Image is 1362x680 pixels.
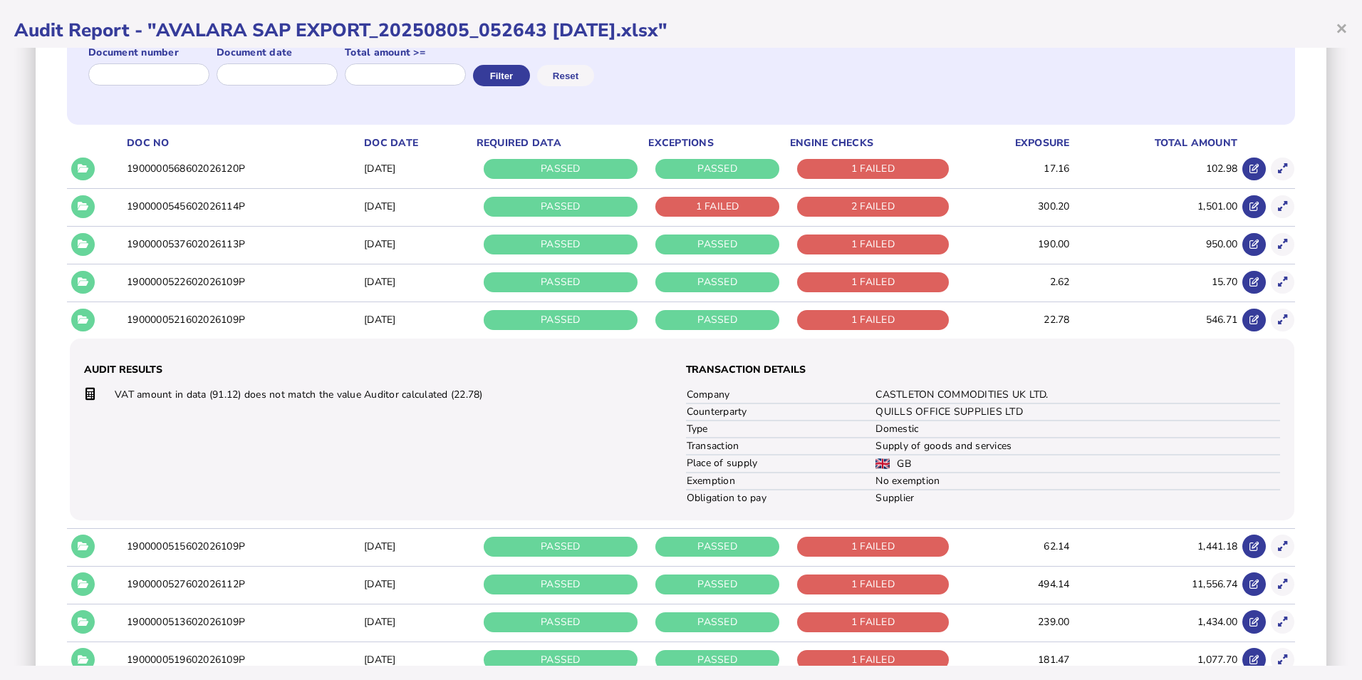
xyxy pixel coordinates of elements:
td: Supplier [875,490,1280,506]
button: Open in advisor [1242,610,1266,634]
div: 300.20 [960,200,1070,214]
td: 1900000568602026120P [124,151,361,187]
div: 1 FAILED [797,650,949,670]
button: Open in advisor [1242,309,1266,332]
button: Show transaction detail [1271,648,1294,671]
div: 1 FAILED [797,575,949,594]
div: PASSED [484,537,638,557]
div: 1 FAILED [797,310,949,330]
button: Details [71,233,95,257]
button: Open in advisor [1242,535,1266,558]
div: PASSED [484,575,638,594]
div: 1 FAILED [797,612,949,632]
td: 1900000515602026109P [124,528,361,565]
td: 1900000519602026109P [124,642,361,678]
div: PASSED [484,272,638,292]
div: PASSED [655,272,779,292]
td: 1900000513602026109P [124,604,361,640]
div: 1 FAILED [655,197,779,217]
img: GB flag [875,458,890,469]
div: PASSED [655,159,779,179]
button: Details [71,158,95,181]
button: Details [71,572,95,596]
div: PASSED [484,310,638,330]
div: PASSED [655,612,779,632]
div: PASSED [484,612,638,632]
button: Details [71,195,95,219]
th: Required data [474,135,646,151]
button: Show transaction detail [1271,535,1294,558]
span: × [1336,14,1348,41]
i: Failed Engine check [85,394,95,395]
button: Details [71,648,95,671]
h1: Audit Report - "AVALARA SAP EXPORT_20250805_052643 [DATE].xlsx" [14,18,1348,43]
td: QUILLS OFFICE SUPPLIES LTD [875,403,1280,421]
th: Doc Date [361,135,474,151]
div: PASSED [484,159,638,179]
button: Details [71,535,95,558]
button: Details [71,309,95,332]
td: [DATE] [361,226,474,262]
label: Document date [217,46,338,60]
div: 17.16 [960,162,1070,176]
td: Company [686,387,875,403]
td: [DATE] [361,302,474,338]
button: Details [71,610,95,634]
td: [DATE] [361,528,474,565]
label: Total amount >= [345,46,466,60]
td: Supply of goods and services [875,438,1280,455]
td: No exemption [875,473,1280,490]
button: Show transaction detail [1271,195,1294,219]
div: 1,434.00 [1074,615,1237,629]
th: Doc No [124,135,361,151]
div: 1,077.70 [1074,653,1237,667]
button: Details [71,271,95,294]
div: 1 FAILED [797,537,949,557]
div: PASSED [655,310,779,330]
div: Exposure [960,136,1070,150]
div: Total amount [1074,136,1237,150]
div: 22.78 [960,313,1070,327]
td: Place of supply [686,455,875,473]
div: 15.70 [1074,275,1237,289]
div: 1 FAILED [797,235,949,254]
div: 62.14 [960,540,1070,554]
td: [DATE] [361,604,474,640]
button: Open in advisor [1242,572,1266,596]
div: PASSED [655,650,779,670]
th: Exceptions [645,135,787,151]
div: PASSED [655,537,779,557]
td: 1900000545602026114P [124,188,361,225]
div: PASSED [655,235,779,254]
button: Show transaction detail [1271,158,1294,181]
label: Document number [88,46,209,60]
div: 1,501.00 [1074,200,1237,214]
td: [DATE] [361,188,474,225]
div: 1 FAILED [797,272,949,292]
span: GB [897,457,911,470]
h3: Audit Results [84,363,679,377]
button: Open in advisor [1242,648,1266,671]
td: 1900000527602026112P [124,566,361,602]
td: Type [686,421,875,438]
div: PASSED [484,650,638,670]
div: 181.47 [960,653,1070,667]
div: 2 FAILED [797,197,949,217]
div: 546.71 [1074,313,1237,327]
td: [DATE] [361,264,474,300]
td: Exemption [686,473,875,490]
button: Show transaction detail [1271,572,1294,596]
td: Counterparty [686,403,875,421]
div: 239.00 [960,615,1070,629]
div: 11,556.74 [1074,577,1237,592]
div: 950.00 [1074,237,1237,252]
td: Domestic [875,421,1280,438]
td: 1900000522602026109P [124,264,361,300]
button: Show transaction detail [1271,309,1294,332]
div: PASSED [484,235,638,254]
div: PASSED [655,575,779,594]
td: [DATE] [361,566,474,602]
button: Open in advisor [1242,233,1266,257]
button: Show transaction detail [1271,271,1294,294]
td: CASTLETON COMMODITIES UK LTD. [875,387,1280,403]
